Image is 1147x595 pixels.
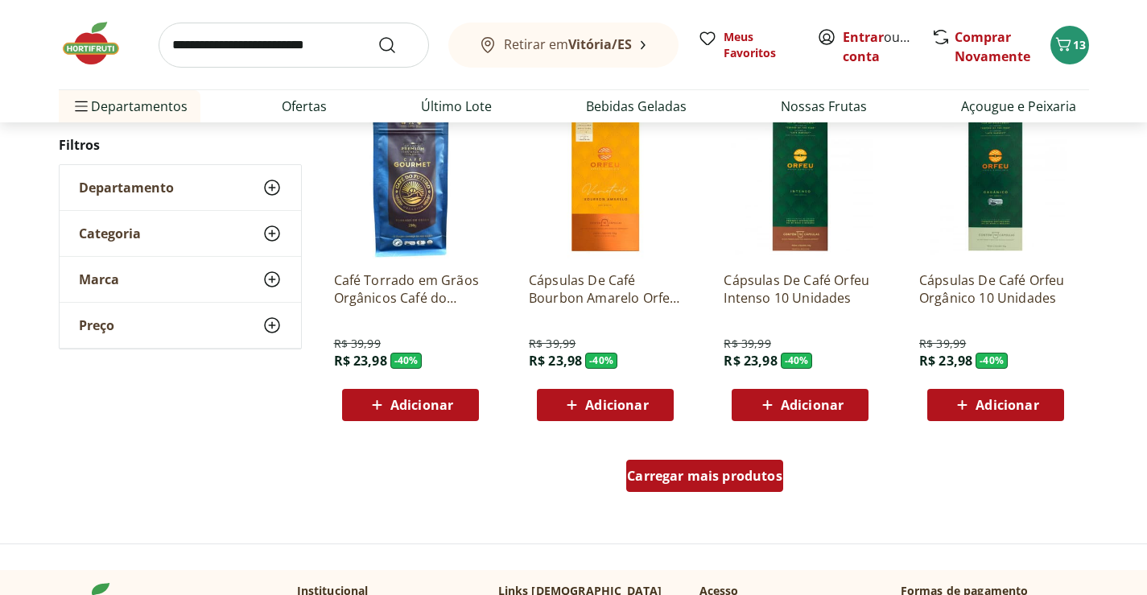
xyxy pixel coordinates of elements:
a: Café Torrado em Grãos Orgânicos Café do Futuro 250g [334,271,487,307]
a: Ofertas [282,97,327,116]
span: Carregar mais produtos [627,469,782,482]
span: Departamento [79,180,174,196]
span: Adicionar [390,399,453,411]
button: Menu [72,87,91,126]
a: Cápsulas De Café Orfeu Intenso 10 Unidades [724,271,877,307]
span: Preço [79,317,114,333]
span: R$ 23,98 [529,352,582,370]
b: Vitória/ES [568,35,632,53]
span: Marca [79,271,119,287]
button: Adicionar [342,389,479,421]
span: Adicionar [976,399,1038,411]
img: Café Torrado em Grãos Orgânicos Café do Futuro 250g [334,105,487,258]
img: Cápsulas De Café Bourbon Amarelo Orfeu 50G [529,105,682,258]
img: Cápsulas De Café Orfeu Orgânico 10 Unidades [919,105,1072,258]
a: Cápsulas De Café Orfeu Orgânico 10 Unidades [919,271,1072,307]
button: Retirar emVitória/ES [448,23,679,68]
span: R$ 23,98 [724,352,777,370]
a: Comprar Novamente [955,28,1030,65]
span: R$ 39,99 [334,336,381,352]
button: Adicionar [537,389,674,421]
span: - 40 % [390,353,423,369]
button: Adicionar [732,389,869,421]
span: - 40 % [976,353,1008,369]
span: R$ 23,98 [919,352,972,370]
span: Adicionar [781,399,844,411]
button: Categoria [60,211,301,256]
button: Marca [60,257,301,302]
span: Meus Favoritos [724,29,798,61]
a: Nossas Frutas [781,97,867,116]
img: Hortifruti [59,19,139,68]
a: Cápsulas De Café Bourbon Amarelo Orfeu 50G [529,271,682,307]
input: search [159,23,429,68]
button: Submit Search [378,35,416,55]
h2: Filtros [59,129,302,161]
span: R$ 39,99 [919,336,966,352]
button: Preço [60,303,301,348]
a: Último Lote [421,97,492,116]
img: Cápsulas De Café Orfeu Intenso 10 Unidades [724,105,877,258]
a: Entrar [843,28,884,46]
a: Açougue e Peixaria [961,97,1076,116]
span: - 40 % [781,353,813,369]
a: Carregar mais produtos [626,460,783,498]
span: Departamentos [72,87,188,126]
span: 13 [1073,37,1086,52]
span: R$ 39,99 [724,336,770,352]
span: ou [843,27,914,66]
a: Criar conta [843,28,931,65]
button: Departamento [60,165,301,210]
button: Carrinho [1050,26,1089,64]
a: Meus Favoritos [698,29,798,61]
a: Bebidas Geladas [586,97,687,116]
span: - 40 % [585,353,617,369]
span: R$ 39,99 [529,336,576,352]
span: Retirar em [504,37,632,52]
span: Categoria [79,225,141,242]
button: Adicionar [927,389,1064,421]
span: Adicionar [585,399,648,411]
span: R$ 23,98 [334,352,387,370]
